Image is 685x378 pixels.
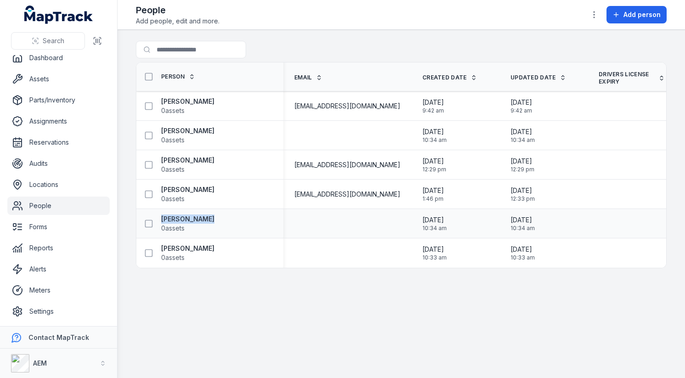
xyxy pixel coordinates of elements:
span: [DATE] [511,98,532,107]
span: [DATE] [511,186,535,195]
a: Parts/Inventory [7,91,110,109]
span: 10:34 am [422,225,447,232]
span: [DATE] [422,186,444,195]
span: [EMAIL_ADDRESS][DOMAIN_NAME] [294,190,400,199]
time: 23/06/2025, 12:29:57 pm [422,157,446,173]
span: Created Date [422,74,467,81]
span: [DATE] [511,157,534,166]
time: 28/08/2025, 10:34:19 am [422,127,447,144]
a: Dashboard [7,49,110,67]
strong: [PERSON_NAME] [161,156,214,165]
span: [DATE] [511,215,535,225]
time: 28/08/2025, 10:33:57 am [422,245,447,261]
span: Drivers license expiry [599,71,655,85]
span: 10:34 am [422,136,447,144]
time: 28/08/2025, 10:34:19 am [511,127,535,144]
a: [PERSON_NAME]0assets [161,156,214,174]
a: Meters [7,281,110,299]
span: Search [43,36,64,45]
time: 28/08/2025, 10:34:07 am [511,215,535,232]
a: People [7,197,110,215]
span: [DATE] [511,245,535,254]
time: 28/08/2025, 10:33:57 am [511,245,535,261]
span: 10:34 am [511,136,535,144]
span: 10:33 am [422,254,447,261]
strong: AEM [33,359,47,367]
a: [PERSON_NAME]0assets [161,97,214,115]
time: 28/08/2025, 10:34:07 am [422,215,447,232]
a: Drivers license expiry [599,71,665,85]
a: Settings [7,302,110,321]
span: 0 assets [161,224,185,233]
span: 0 assets [161,165,185,174]
strong: [PERSON_NAME] [161,185,214,194]
span: Updated Date [511,74,556,81]
span: [DATE] [511,127,535,136]
span: 0 assets [161,106,185,115]
span: [EMAIL_ADDRESS][DOMAIN_NAME] [294,160,400,169]
span: 0 assets [161,253,185,262]
span: 0 assets [161,194,185,203]
a: Assets [7,70,110,88]
span: 12:29 pm [422,166,446,173]
span: [EMAIL_ADDRESS][DOMAIN_NAME] [294,102,400,111]
span: 9:42 am [511,107,532,114]
span: 10:34 am [511,225,535,232]
button: Search [11,32,85,50]
a: Updated Date [511,74,566,81]
strong: Contact MapTrack [28,333,89,341]
strong: [PERSON_NAME] [161,126,214,135]
span: 12:29 pm [511,166,534,173]
time: 04/07/2025, 9:42:13 am [511,98,532,114]
a: Alerts [7,260,110,278]
span: Add person [623,10,661,19]
time: 04/09/2025, 1:46:06 pm [422,186,444,203]
span: [DATE] [422,157,446,166]
a: Assignments [7,112,110,130]
span: 0 assets [161,135,185,145]
span: 1:46 pm [422,195,444,203]
a: Created Date [422,74,477,81]
a: Audits [7,154,110,173]
span: [DATE] [422,215,447,225]
a: MapTrack [24,6,93,24]
span: Email [294,74,312,81]
strong: [PERSON_NAME] [161,244,214,253]
a: Forms [7,218,110,236]
span: [DATE] [422,245,447,254]
a: Locations [7,175,110,194]
span: [DATE] [422,127,447,136]
time: 04/07/2025, 9:42:13 am [422,98,444,114]
a: [PERSON_NAME]0assets [161,126,214,145]
span: 9:42 am [422,107,444,114]
span: Person [161,73,185,80]
strong: [PERSON_NAME] [161,97,214,106]
a: [PERSON_NAME]0assets [161,214,214,233]
a: [PERSON_NAME]0assets [161,185,214,203]
time: 14/10/2025, 12:33:58 pm [511,186,535,203]
a: [PERSON_NAME]0assets [161,244,214,262]
span: Add people, edit and more. [136,17,219,26]
a: Reports [7,239,110,257]
span: 10:33 am [511,254,535,261]
button: Add person [606,6,667,23]
h2: People [136,4,219,17]
time: 23/06/2025, 12:29:57 pm [511,157,534,173]
strong: [PERSON_NAME] [161,214,214,224]
a: Reservations [7,133,110,152]
a: Email [294,74,322,81]
span: 12:33 pm [511,195,535,203]
span: [DATE] [422,98,444,107]
a: Person [161,73,195,80]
